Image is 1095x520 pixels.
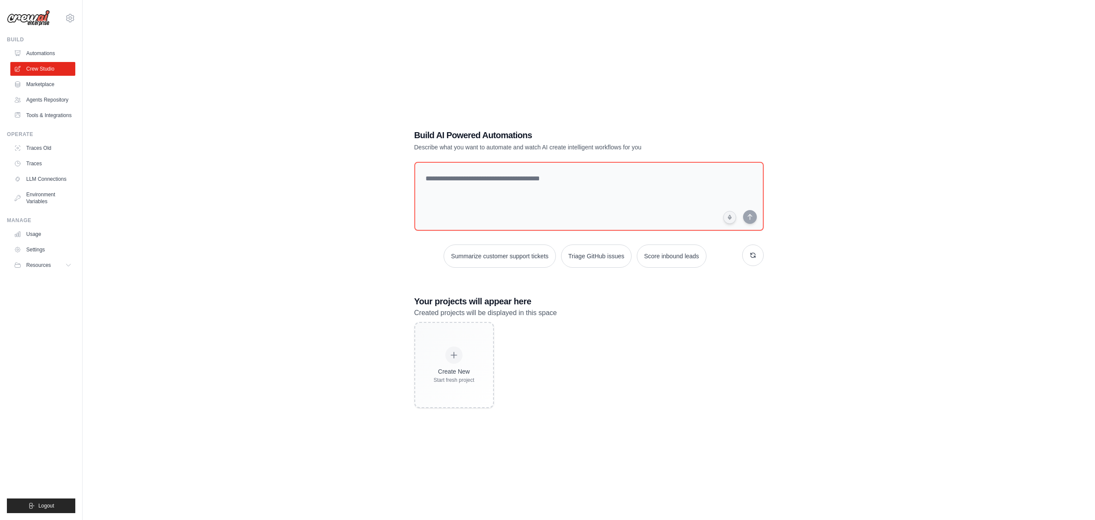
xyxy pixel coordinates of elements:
a: Traces [10,157,75,170]
span: Resources [26,262,51,269]
a: Settings [10,243,75,257]
button: Score inbound leads [637,245,706,268]
h1: Build AI Powered Automations [414,129,703,141]
h3: Your projects will appear here [414,295,764,307]
a: Environment Variables [10,188,75,208]
a: LLM Connections [10,172,75,186]
div: Manage [7,217,75,224]
a: Agents Repository [10,93,75,107]
div: Operate [7,131,75,138]
a: Tools & Integrations [10,108,75,122]
p: Describe what you want to automate and watch AI create intelligent workflows for you [414,143,703,152]
a: Traces Old [10,141,75,155]
button: Resources [10,258,75,272]
div: Start fresh project [434,377,475,384]
button: Get new suggestions [742,245,764,266]
div: Build [7,36,75,43]
button: Triage GitHub issues [561,245,632,268]
span: Logout [38,502,54,509]
a: Marketplace [10,77,75,91]
a: Crew Studio [10,62,75,76]
a: Usage [10,227,75,241]
div: Create New [434,367,475,376]
a: Automations [10,46,75,60]
img: Logo [7,10,50,26]
button: Click to speak your automation idea [723,211,736,224]
p: Created projects will be displayed in this space [414,307,764,319]
button: Logout [7,498,75,513]
button: Summarize customer support tickets [444,245,555,268]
